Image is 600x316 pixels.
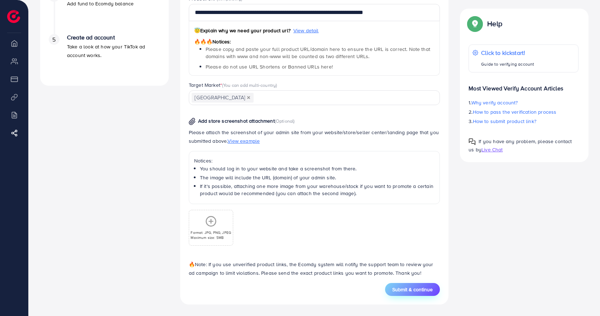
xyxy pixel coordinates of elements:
p: Most Viewed Verify Account Articles [469,78,579,93]
p: Format: JPG, PNG, JPEG [191,230,231,235]
label: Target Market [189,81,277,89]
span: Please do not use URL Shortens or Banned URLs here! [206,63,333,70]
h4: Create ad account [67,34,160,41]
span: 🔥 [189,261,195,268]
p: 1. [469,98,579,107]
span: If you have any problem, please contact us by [469,138,572,153]
span: 😇 [194,27,200,34]
div: Search for option [189,90,440,105]
span: 🔥🔥🔥 [194,38,212,45]
img: logo [7,10,20,23]
span: Explain why we need your product url? [194,27,291,34]
p: 3. [469,117,579,126]
span: (Optional) [275,118,295,124]
button: Submit & continue [385,283,440,296]
span: Add store screenshot attachment [198,117,275,124]
span: How to pass the verification process [473,108,557,115]
span: How to submit product link? [473,118,536,125]
button: Deselect United Kingdom [247,96,250,99]
span: View detail [293,27,319,34]
p: Help [487,19,502,28]
p: 2. [469,108,579,116]
p: Guide to verifying account [481,60,534,69]
span: 5 [52,36,56,44]
li: If it's possible, attaching one more image from your warehouse/stock if you want to promote a cer... [200,183,435,197]
span: [GEOGRAPHIC_DATA] [192,93,254,103]
p: Click to kickstart! [481,48,534,57]
p: Note: If you use unverified product links, the Ecomdy system will notify the support team to revi... [189,260,440,277]
p: Please attach the screenshot of your admin site from your website/store/seller center/landing pag... [189,128,440,145]
span: (You can add multi-country) [222,82,277,88]
span: Why verify account? [471,99,518,106]
span: View example [227,137,260,145]
span: Submit & continue [392,286,433,293]
span: Please copy and paste your full product URL/domain here to ensure the URL is correct. Note that d... [206,46,430,60]
span: Notices: [194,38,231,45]
img: Popup guide [469,138,476,145]
li: You should log in to your website and take a screenshot from there. [200,165,435,172]
p: Notices: [194,156,435,165]
li: Create ad account [40,34,169,77]
iframe: Chat [570,284,595,311]
li: The image will include the URL (domain) of your admin site. [200,174,435,181]
span: Live Chat [481,146,503,153]
img: img [189,118,196,125]
img: Popup guide [469,17,481,30]
input: Search for option [254,93,431,104]
p: Maximum size: 5MB [191,235,231,240]
p: Take a look at how your TikTok ad account works. [67,42,160,60]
